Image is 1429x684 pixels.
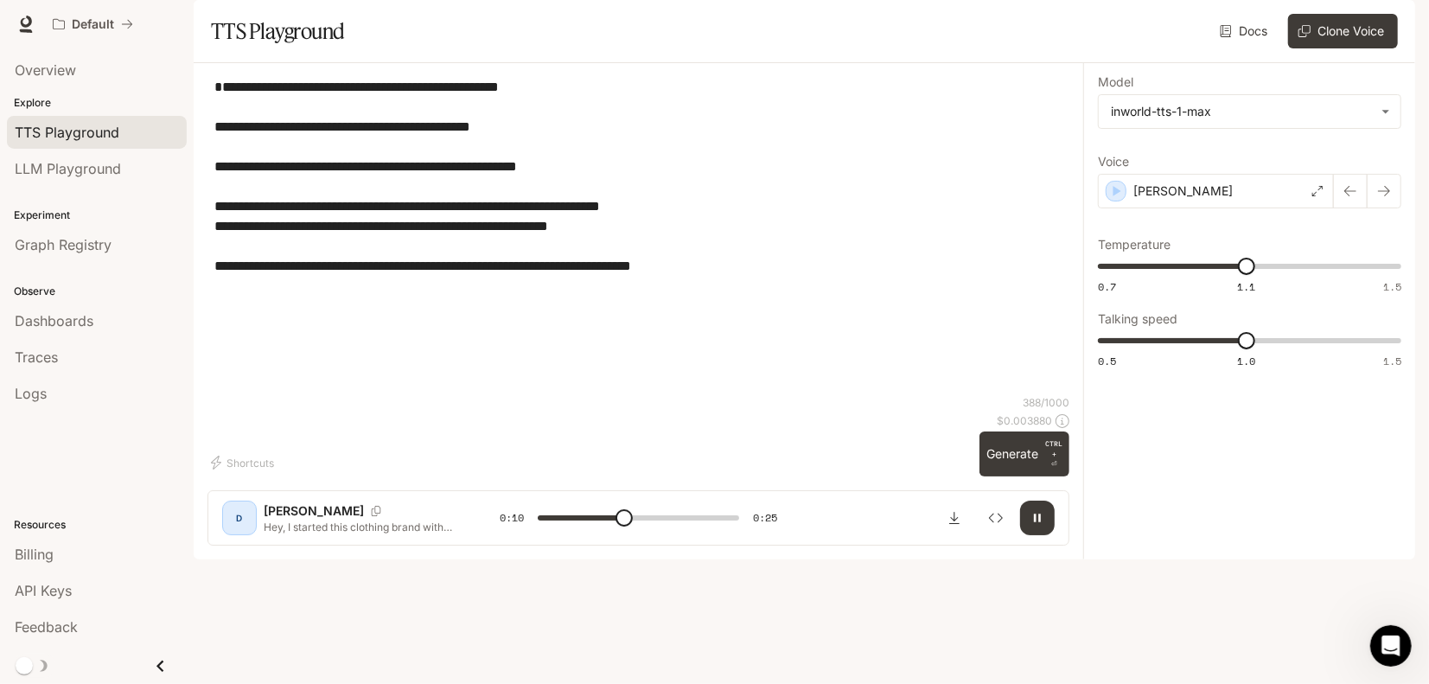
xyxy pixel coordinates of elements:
[1216,14,1274,48] a: Docs
[979,501,1013,535] button: Inspect
[500,509,524,527] span: 0:10
[1098,76,1133,88] p: Model
[1111,103,1373,120] div: inworld-tts-1-max
[1133,182,1233,200] p: [PERSON_NAME]
[1098,156,1129,168] p: Voice
[45,7,141,42] button: All workspaces
[207,449,281,476] button: Shortcuts
[997,413,1052,428] p: $ 0.003880
[979,431,1069,476] button: GenerateCTRL +⏎
[1288,14,1398,48] button: Clone Voice
[226,504,253,532] div: D
[1237,279,1255,294] span: 1.1
[1099,95,1400,128] div: inworld-tts-1-max
[264,502,364,520] p: [PERSON_NAME]
[1098,313,1177,325] p: Talking speed
[937,501,972,535] button: Download audio
[364,506,388,516] button: Copy Voice ID
[753,509,777,527] span: 0:25
[1370,625,1412,667] iframe: Intercom live chat
[1383,354,1401,368] span: 1.5
[264,520,458,534] p: Hey, I started this clothing brand with only samples. It costs about 90 bucks to vend at [PERSON_...
[1237,354,1255,368] span: 1.0
[1098,279,1116,294] span: 0.7
[1098,354,1116,368] span: 0.5
[1383,279,1401,294] span: 1.5
[1045,438,1062,470] p: ⏎
[72,17,114,32] p: Default
[1098,239,1171,251] p: Temperature
[211,14,345,48] h1: TTS Playground
[1045,438,1062,459] p: CTRL +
